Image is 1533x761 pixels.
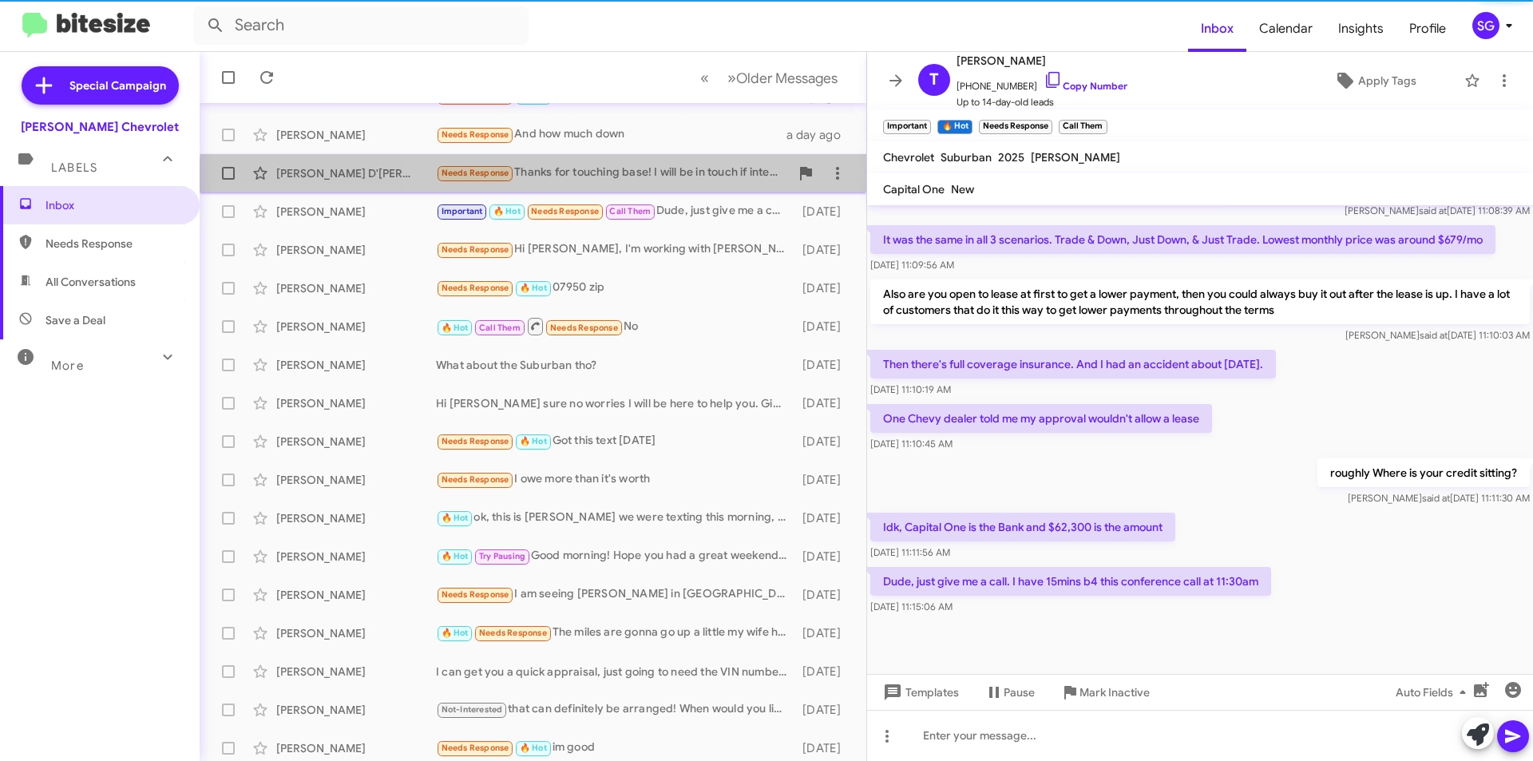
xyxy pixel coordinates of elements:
[794,549,854,565] div: [DATE]
[436,470,794,489] div: I owe more than it's worth
[870,438,953,450] span: [DATE] 11:10:45 AM
[479,628,547,638] span: Needs Response
[794,242,854,258] div: [DATE]
[22,66,179,105] a: Special Campaign
[957,51,1127,70] span: [PERSON_NAME]
[442,323,469,333] span: 🔥 Hot
[436,509,794,527] div: ok, this is [PERSON_NAME] we were texting this morning, just shoot me a text on the other number ...
[1188,6,1246,52] span: Inbox
[870,279,1530,324] p: Also are you open to lease at first to get a lower payment, then you could always buy it out afte...
[870,350,1276,379] p: Then there's full coverage insurance. And I had an accident about [DATE].
[436,585,794,604] div: I am seeing [PERSON_NAME] in [GEOGRAPHIC_DATA] for a test drive. Thanks.
[69,77,166,93] span: Special Campaign
[442,551,469,561] span: 🔥 Hot
[442,283,509,293] span: Needs Response
[436,547,794,565] div: Good morning! Hope you had a great weekend! Do you have any questions I can help with about the C...
[276,549,436,565] div: [PERSON_NAME]
[794,740,854,756] div: [DATE]
[929,67,939,93] span: T
[436,125,786,144] div: And how much down
[436,164,790,182] div: Thanks for touching base! I will be in touch if interested. Thanks
[436,739,794,757] div: im good
[972,678,1048,707] button: Pause
[51,161,97,175] span: Labels
[436,624,794,642] div: The miles are gonna go up a little my wife has tha car out [DATE]
[794,357,854,373] div: [DATE]
[1345,204,1530,216] span: [PERSON_NAME] [DATE] 11:08:39 AM
[1422,492,1450,504] span: said at
[479,551,525,561] span: Try Pausing
[794,472,854,488] div: [DATE]
[870,259,954,271] span: [DATE] 11:09:56 AM
[883,120,931,134] small: Important
[941,150,992,164] span: Suburban
[1396,6,1459,52] a: Profile
[736,69,838,87] span: Older Messages
[276,395,436,411] div: [PERSON_NAME]
[276,472,436,488] div: [PERSON_NAME]
[436,279,794,297] div: 07950 zip
[276,242,436,258] div: [PERSON_NAME]
[276,319,436,335] div: [PERSON_NAME]
[442,168,509,178] span: Needs Response
[442,244,509,255] span: Needs Response
[276,587,436,603] div: [PERSON_NAME]
[442,474,509,485] span: Needs Response
[531,206,599,216] span: Needs Response
[276,434,436,450] div: [PERSON_NAME]
[1031,150,1120,164] span: [PERSON_NAME]
[1079,678,1150,707] span: Mark Inactive
[1396,678,1472,707] span: Auto Fields
[870,225,1495,254] p: It was the same in all 3 scenarios. Trade & Down, Just Down, & Just Trade. Lowest monthly price w...
[718,61,847,94] button: Next
[794,587,854,603] div: [DATE]
[276,280,436,296] div: [PERSON_NAME]
[436,240,794,259] div: Hi [PERSON_NAME], I'm working with [PERSON_NAME].Thank you though.
[442,129,509,140] span: Needs Response
[794,280,854,296] div: [DATE]
[479,323,521,333] span: Call Them
[276,702,436,718] div: [PERSON_NAME]
[794,204,854,220] div: [DATE]
[46,197,181,213] span: Inbox
[276,357,436,373] div: [PERSON_NAME]
[691,61,719,94] button: Previous
[883,150,934,164] span: Chevrolet
[193,6,529,45] input: Search
[937,120,972,134] small: 🔥 Hot
[1325,6,1396,52] a: Insights
[998,150,1024,164] span: 2025
[276,204,436,220] div: [PERSON_NAME]
[1293,66,1456,95] button: Apply Tags
[794,625,854,641] div: [DATE]
[957,70,1127,94] span: [PHONE_NUMBER]
[1345,329,1530,341] span: [PERSON_NAME] [DATE] 11:10:03 AM
[794,664,854,680] div: [DATE]
[1317,458,1530,487] p: roughly Where is your credit sitting?
[436,357,794,373] div: What about the Suburban tho?
[520,436,547,446] span: 🔥 Hot
[870,383,951,395] span: [DATE] 11:10:19 AM
[276,127,436,143] div: [PERSON_NAME]
[883,182,945,196] span: Capital One
[442,206,483,216] span: Important
[442,589,509,600] span: Needs Response
[870,600,953,612] span: [DATE] 11:15:06 AM
[276,740,436,756] div: [PERSON_NAME]
[1348,492,1530,504] span: [PERSON_NAME] [DATE] 11:11:30 AM
[870,404,1212,433] p: One Chevy dealer told me my approval wouldn't allow a lease
[46,236,181,252] span: Needs Response
[1246,6,1325,52] span: Calendar
[436,700,794,719] div: that can definitely be arranged! When would you like to stop in and test drive your new truck? we...
[436,395,794,411] div: Hi [PERSON_NAME] sure no worries I will be here to help you. Give me call at [PHONE_NUMBER] or my...
[520,283,547,293] span: 🔥 Hot
[442,628,469,638] span: 🔥 Hot
[1358,66,1416,95] span: Apply Tags
[700,68,709,88] span: «
[979,120,1052,134] small: Needs Response
[442,513,469,523] span: 🔥 Hot
[276,165,436,181] div: [PERSON_NAME] D'[PERSON_NAME]
[1048,678,1163,707] button: Mark Inactive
